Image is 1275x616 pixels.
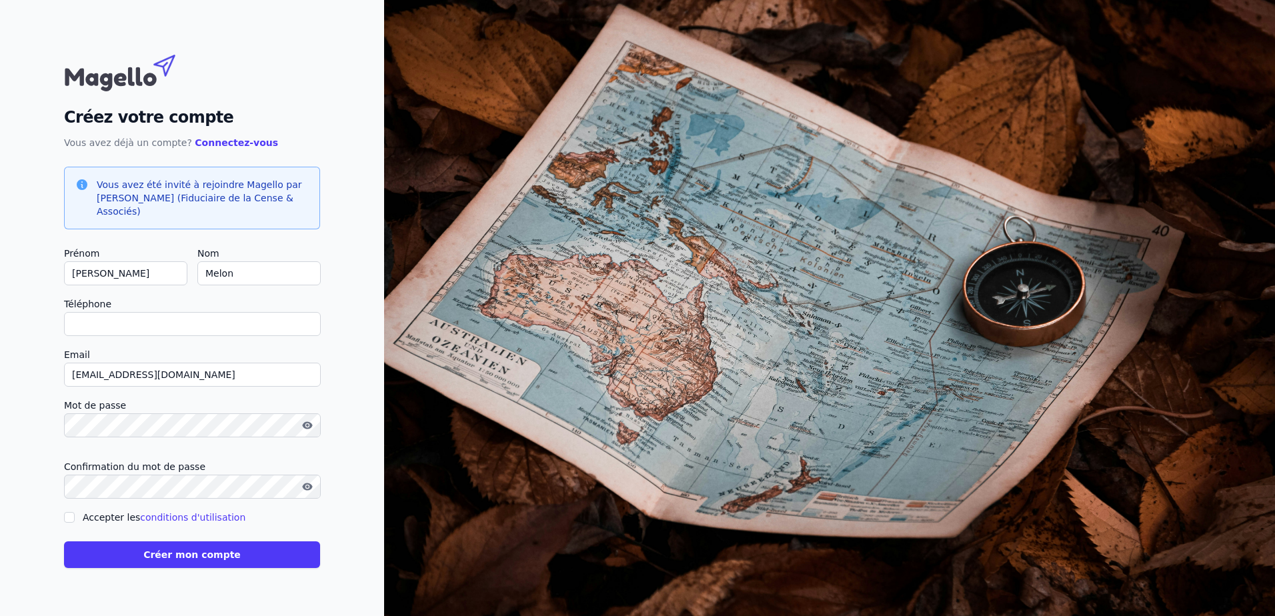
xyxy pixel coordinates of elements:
[195,137,278,148] a: Connectez-vous
[64,48,204,95] img: Magello
[64,459,320,475] label: Confirmation du mot de passe
[64,296,320,312] label: Téléphone
[140,512,245,523] a: conditions d'utilisation
[64,135,320,151] p: Vous avez déjà un compte?
[64,347,320,363] label: Email
[97,178,309,218] h3: Vous avez été invité à rejoindre Magello par [PERSON_NAME] (Fiduciaire de la Cense & Associés)
[83,512,245,523] label: Accepter les
[64,541,320,568] button: Créer mon compte
[64,397,320,413] label: Mot de passe
[197,245,320,261] label: Nom
[64,245,187,261] label: Prénom
[64,105,320,129] h2: Créez votre compte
